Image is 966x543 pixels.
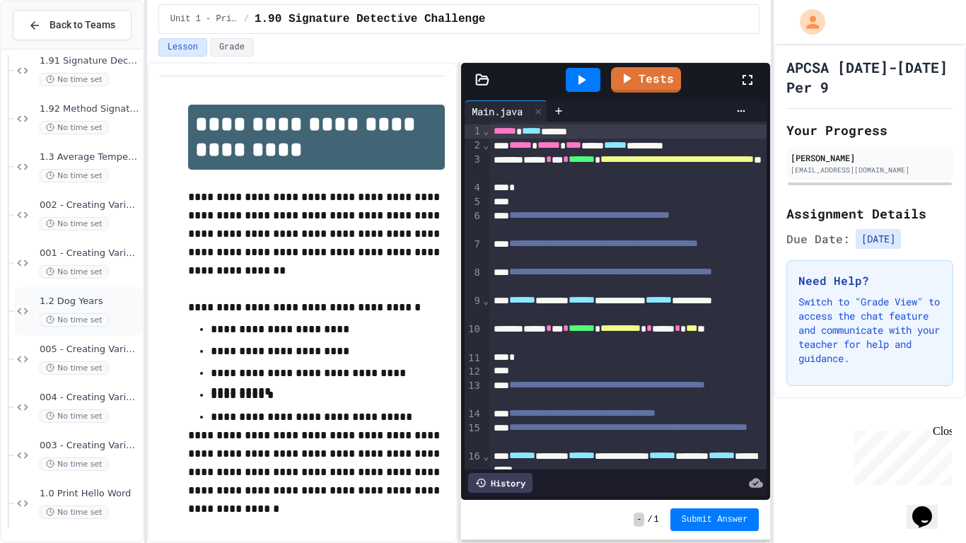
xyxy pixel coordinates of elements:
div: Main.java [465,104,530,119]
span: No time set [40,409,109,423]
div: 5 [465,195,482,209]
span: Back to Teams [50,18,115,33]
div: 16 [465,450,482,478]
div: 10 [465,322,482,351]
button: Grade [210,38,254,57]
span: Fold line [482,139,489,151]
div: 9 [465,294,482,322]
div: 8 [465,266,482,294]
span: 002 - Creating Variables and Printing 2 [40,199,140,211]
span: [DATE] [856,229,901,249]
span: 1.3 Average Temperature [40,151,140,163]
span: No time set [40,313,109,327]
div: 12 [465,365,482,379]
h2: Your Progress [786,120,953,140]
div: Chat with us now!Close [6,6,98,90]
span: 003 - Creating Variables and Printing 3 [40,440,140,452]
span: 001 - Creating Variables and Printing 1 [40,247,140,259]
span: No time set [40,457,109,471]
div: 6 [465,209,482,238]
iframe: chat widget [907,486,952,529]
div: 4 [465,181,482,195]
span: Fold line [482,125,489,136]
span: 1 [654,514,659,525]
div: [EMAIL_ADDRESS][DOMAIN_NAME] [791,165,949,175]
span: - [634,513,644,527]
div: Main.java [465,100,547,122]
span: Submit Answer [682,514,748,525]
span: / [647,514,652,525]
div: 14 [465,407,482,421]
div: 11 [465,351,482,366]
a: Tests [611,67,681,93]
div: My Account [785,6,829,38]
span: Unit 1 - Printing & Primitive Types [170,13,238,25]
button: Lesson [158,38,207,57]
span: Fold line [482,295,489,306]
div: 7 [465,238,482,266]
span: No time set [40,73,109,86]
div: History [468,473,533,493]
span: 1.92 Method Signature Repair [40,103,140,115]
span: No time set [40,169,109,182]
span: 004 - Creating Variables and Printing 4 [40,392,140,404]
span: No time set [40,265,109,279]
span: No time set [40,506,109,519]
h3: Need Help? [798,272,941,289]
span: No time set [40,121,109,134]
span: No time set [40,217,109,230]
span: Due Date: [786,230,850,247]
span: 005 - Creating Variables and Printing 5 [40,344,140,356]
span: No time set [40,361,109,375]
span: 1.90 Signature Detective Challenge [255,11,485,28]
div: 15 [465,421,482,450]
div: 1 [465,124,482,139]
h1: APCSA [DATE]-[DATE] Per 9 [786,57,953,97]
h2: Assignment Details [786,204,953,223]
span: Fold line [482,450,489,462]
div: [PERSON_NAME] [791,151,949,164]
span: 1.2 Dog Years [40,296,140,308]
span: 1.0 Print Hello Word [40,488,140,500]
div: 3 [465,153,482,181]
div: 2 [465,139,482,153]
button: Submit Answer [670,508,760,531]
p: Switch to "Grade View" to access the chat feature and communicate with your teacher for help and ... [798,295,941,366]
button: Back to Teams [13,10,132,40]
div: 13 [465,379,482,407]
iframe: chat widget [849,425,952,485]
span: / [244,13,249,25]
span: 1.91 Signature Decoder Challenge [40,55,140,67]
